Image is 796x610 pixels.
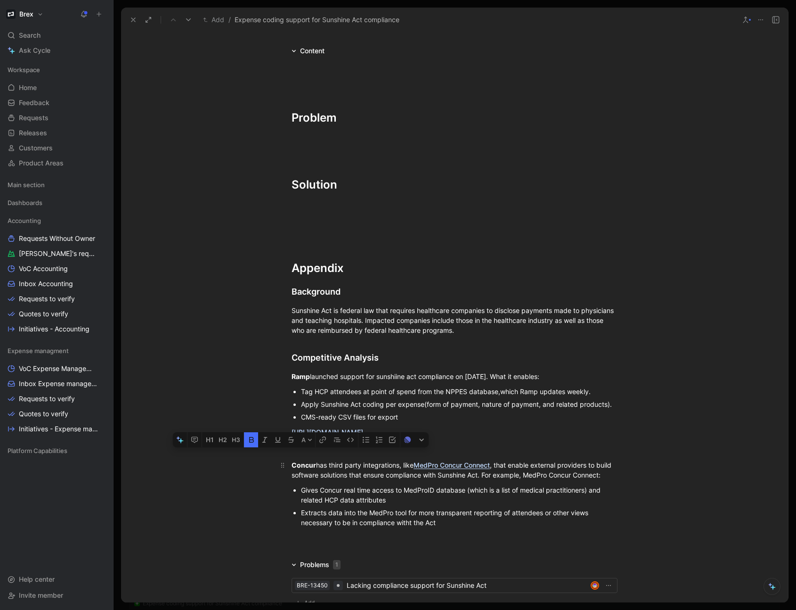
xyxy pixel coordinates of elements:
[301,485,617,505] div: Gives Concur real time access to MedProID database (which is a list of medical practitioners) and...
[299,432,315,447] button: A
[19,294,75,304] span: Requests to verify
[292,597,322,609] button: Add
[8,180,45,190] span: Main section
[4,444,109,461] div: Platform Capabilities
[8,446,67,455] span: Platform Capabilities
[19,30,41,41] span: Search
[301,387,617,396] div: Tag HCP attendees at point of spend from the NPPES database,
[4,81,109,95] a: Home
[292,428,363,436] a: [URL][DOMAIN_NAME]
[19,394,75,404] span: Requests to verify
[4,178,109,195] div: Main section
[19,575,55,583] span: Help center
[4,28,109,42] div: Search
[292,578,617,593] a: BRE-13450Lacking compliance support for Sunshine Actavatar
[301,412,617,422] div: CMS-ready CSV files for export
[19,324,89,334] span: Initiatives - Accounting
[4,307,109,321] a: Quotes to verify
[4,196,109,210] div: Dashboards
[292,285,617,298] div: Background
[4,126,109,140] a: Releases
[292,260,617,277] div: Appendix
[19,424,98,434] span: Initiatives - Expense management
[19,143,53,153] span: Customers
[4,392,109,406] a: Requests to verify
[19,234,95,243] span: Requests Without Owner
[19,98,49,107] span: Feedback
[292,176,617,193] div: Solution
[19,279,73,289] span: Inbox Accounting
[19,379,97,388] span: Inbox Expense management
[4,344,109,358] div: Expense managment
[4,214,109,336] div: AccountingRequests Without Owner[PERSON_NAME]'s requestsVoC AccountingInbox AccountingRequests to...
[8,346,69,355] span: Expense managment
[4,362,109,376] a: VoC Expense Management
[292,351,617,364] div: Competitive Analysis
[301,399,617,409] div: Apply Sunshine Act coding per expense
[4,277,109,291] a: Inbox Accounting
[4,196,109,213] div: Dashboards
[292,372,310,380] strong: Ramp
[4,63,109,77] div: Workspace
[8,65,40,74] span: Workspace
[4,407,109,421] a: Quotes to verify
[19,158,64,168] span: Product Areas
[288,559,344,570] div: Problems1
[4,322,109,336] a: Initiatives - Accounting
[4,111,109,125] a: Requests
[292,460,617,480] div: has third party integrations, like , that enable external providers to build software solutions t...
[292,371,617,381] div: launched support for sunshiine act compliance on [DATE]. What it enables:
[300,45,325,57] div: Content
[347,580,587,591] div: Lacking compliance support for Sunshine Act
[300,559,329,570] div: Problems
[297,581,328,590] div: BRE-13450
[4,588,109,602] div: Invite member
[8,198,42,207] span: Dashboards
[8,216,41,225] span: Accounting
[4,422,109,436] a: Initiatives - Expense management
[288,45,328,57] div: Content
[292,461,316,469] strong: Concur
[4,96,109,110] a: Feedback
[4,141,109,155] a: Customers
[19,83,37,92] span: Home
[19,113,49,123] span: Requests
[4,231,109,246] a: Requests Without Owner
[4,262,109,276] a: VoC Accounting
[4,156,109,170] a: Product Areas
[304,598,317,608] span: Add
[4,292,109,306] a: Requests to verify
[19,10,33,18] h1: Brex
[4,247,109,261] a: [PERSON_NAME]'s requests
[19,264,68,273] span: VoC Accounting
[292,109,617,126] div: Problem
[201,14,227,25] button: Add
[4,8,46,21] button: BrexBrex
[19,309,68,319] span: Quotes to verify
[4,344,109,436] div: Expense managmentVoC Expense ManagementInbox Expense managementRequests to verifyQuotes to verify...
[592,582,598,589] img: avatar
[19,409,68,419] span: Quotes to verify
[301,508,617,528] div: Extracts data into the MedPro tool for more transparent reporting of attendees or other views nec...
[19,364,97,373] span: VoC Expense Management
[4,178,109,192] div: Main section
[4,572,109,586] div: Help center
[292,305,617,335] div: Sunshine Act is federal law that requires healthcare companies to disclose payments made to physi...
[4,377,109,391] a: Inbox Expense management
[19,591,63,599] span: Invite member
[6,9,16,19] img: Brex
[4,214,109,228] div: Accounting
[19,249,97,258] span: [PERSON_NAME]'s requests
[333,560,341,569] div: 1
[228,14,231,25] span: /
[19,45,50,56] span: Ask Cycle
[500,387,591,396] span: which Ramp updates weekly.
[424,400,612,408] span: (form of payment, nature of payment, and related products).
[4,43,109,58] a: Ask Cycle
[4,444,109,458] div: Platform Capabilities
[414,461,490,469] a: MedPro Concur Connect
[235,14,399,25] span: Expense coding support for Sunshine Act compliance
[19,128,47,138] span: Releases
